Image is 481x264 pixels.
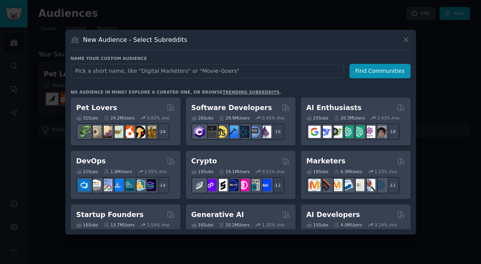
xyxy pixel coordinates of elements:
img: turtle [111,126,123,138]
div: 20.3M Users [334,115,365,121]
div: + 18 [383,123,400,140]
img: PlatformEngineers [144,179,156,191]
img: Docker_DevOps [100,179,112,191]
img: Emailmarketing [341,179,353,191]
img: chatgpt_prompts_ [352,126,364,138]
img: web3 [226,179,238,191]
div: 1.35 % /mo [262,222,285,228]
h3: Name your custom audience [71,56,411,61]
div: 25 Sub s [306,115,328,121]
div: 21 Sub s [76,169,98,174]
img: aws_cdk [133,179,145,191]
img: ballpython [89,126,101,138]
h2: AI Enthusiasts [306,103,362,113]
img: AItoolsCatalog [330,126,342,138]
div: 1.54 % /mo [147,222,169,228]
img: herpetology [78,126,90,138]
div: 31 Sub s [76,115,98,121]
h2: Pet Lovers [76,103,117,113]
img: AskComputerScience [248,126,260,138]
img: MarketingResearch [363,179,375,191]
div: 19.1M Users [219,169,250,174]
img: elixir [259,126,271,138]
div: 24.2M Users [104,115,135,121]
div: 26 Sub s [191,115,213,121]
img: dogbreed [144,126,156,138]
img: csharp [193,126,205,138]
h2: AI Developers [306,210,360,220]
div: 18 Sub s [306,169,328,174]
img: GoogleGeminiAI [308,126,321,138]
div: No audience in mind? Explore a curated one, or browse . [71,89,281,95]
img: ethfinance [193,179,205,191]
h2: DevOps [76,156,106,166]
div: 0.83 % /mo [147,115,169,121]
div: 4.0M Users [334,222,362,228]
img: chatgpt_promptDesign [341,126,353,138]
div: + 19 [268,123,285,140]
div: + 12 [268,177,285,193]
div: 16 Sub s [76,222,98,228]
img: defiblockchain [237,179,249,191]
img: content_marketing [308,179,321,191]
h3: New Audience - Select Subreddits [83,36,187,44]
img: googleads [352,179,364,191]
input: Pick a short name, like "Digital Marketers" or "Movie-Goers" [71,64,344,78]
img: platformengineering [122,179,134,191]
img: software [204,126,216,138]
div: + 14 [153,177,169,193]
div: 16 Sub s [191,222,213,228]
h2: Startup Founders [76,210,144,220]
img: azuredevops [78,179,90,191]
h2: Software Developers [191,103,272,113]
img: leopardgeckos [100,126,112,138]
img: defi_ [259,179,271,191]
img: AskMarketing [330,179,342,191]
div: 0.45 % /mo [262,115,285,121]
div: 0.51 % /mo [262,169,285,174]
div: 19 Sub s [191,169,213,174]
img: learnjavascript [215,126,227,138]
img: 0xPolygon [204,179,216,191]
div: 2.05 % /mo [144,169,167,174]
img: PetAdvice [133,126,145,138]
h2: Marketers [306,156,346,166]
div: 3.29 % /mo [375,222,397,228]
img: ethstaker [215,179,227,191]
div: + 11 [383,177,400,193]
button: Find Communities [349,64,411,78]
img: DeepSeek [319,126,331,138]
img: OnlineMarketing [374,179,386,191]
div: 15 Sub s [306,222,328,228]
img: bigseo [319,179,331,191]
div: 29.9M Users [219,115,250,121]
a: trending subreddits [223,90,279,94]
div: 20.2M Users [219,222,250,228]
div: 6.5M Users [334,169,362,174]
img: reactnative [237,126,249,138]
img: CryptoNews [248,179,260,191]
h2: Crypto [191,156,217,166]
img: OpenAIDev [363,126,375,138]
div: 13.7M Users [104,222,135,228]
div: 1.6M Users [104,169,132,174]
div: 1.23 % /mo [375,169,397,174]
img: AWS_Certified_Experts [89,179,101,191]
h2: Generative AI [191,210,244,220]
img: iOSProgramming [226,126,238,138]
img: DevOpsLinks [111,179,123,191]
img: ArtificalIntelligence [374,126,386,138]
img: cockatiel [122,126,134,138]
div: 2.43 % /mo [377,115,400,121]
div: + 24 [153,123,169,140]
